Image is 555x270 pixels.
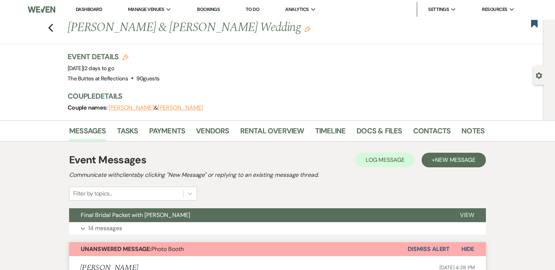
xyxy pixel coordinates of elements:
[73,189,112,198] div: Filter by topics...
[240,125,304,141] a: Rental Overview
[117,125,138,141] a: Tasks
[68,65,114,72] span: [DATE]
[68,19,395,37] h1: [PERSON_NAME] & [PERSON_NAME] Wedding
[356,125,402,141] a: Docs & Files
[461,245,474,253] span: Hide
[69,208,448,222] button: Final Bridal Packet with [PERSON_NAME]
[149,125,185,141] a: Payments
[69,171,486,179] h2: Communicate with clients by clicking "New Message" or replying to an existing message thread.
[246,6,259,12] a: To Do
[88,224,122,233] p: 14 messages
[408,242,450,256] button: Dismiss Alert
[69,242,408,256] button: Unanswered Message:Photo Booth
[69,222,486,235] button: 14 messages
[435,156,476,164] span: New Message
[83,65,114,72] span: |
[68,52,159,62] h3: Event Details
[450,242,486,256] button: Hide
[196,125,229,141] a: Vendors
[413,125,451,141] a: Contacts
[158,105,203,111] button: [PERSON_NAME]
[536,72,542,79] button: Open lead details
[315,125,346,141] a: Timeline
[305,26,310,32] button: Edit
[461,125,484,141] a: Notes
[81,245,151,253] strong: Unanswered Message:
[69,125,106,141] a: Messages
[482,6,507,13] span: Resources
[355,153,415,167] button: Log Message
[422,153,486,167] button: +New Message
[128,6,164,13] span: Manage Venues
[68,75,128,82] span: The Buttes at Reflections
[81,245,184,253] span: Photo Booth
[68,91,477,101] h3: Couple Details
[109,104,203,111] span: &
[366,156,405,164] span: Log Message
[448,208,486,222] button: View
[136,75,159,82] span: 90 guests
[28,2,55,17] img: Weven Logo
[76,6,102,12] a: Dashboard
[84,65,114,72] span: 2 days to go
[109,105,154,111] button: [PERSON_NAME]
[197,6,220,13] a: Bookings
[69,152,146,168] h1: Event Messages
[68,104,109,111] span: Couple names:
[428,6,449,13] span: Settings
[81,211,190,219] span: Final Bridal Packet with [PERSON_NAME]
[460,211,474,219] span: View
[285,6,309,13] span: Analytics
